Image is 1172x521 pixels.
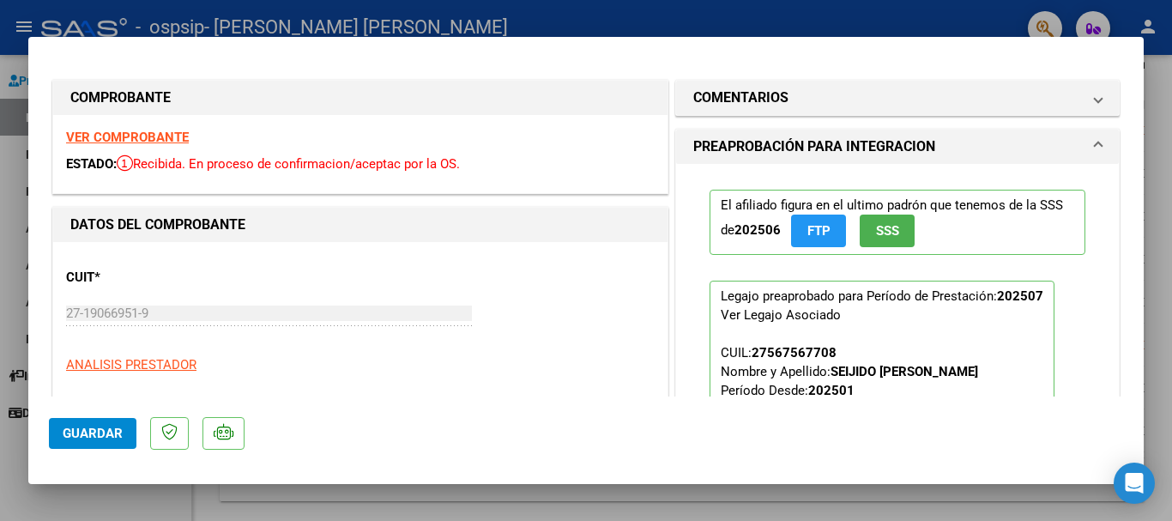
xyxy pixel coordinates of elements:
p: El afiliado figura en el ultimo padrón que tenemos de la SSS de [710,190,1085,254]
p: CUIT [66,268,243,288]
strong: COMPROBANTE [70,89,171,106]
a: VER COMPROBANTE [66,130,189,145]
div: Open Intercom Messenger [1114,463,1155,504]
strong: SEIJIDO [PERSON_NAME] [831,364,978,379]
span: ESTADO: [66,156,117,172]
div: 27567567708 [752,343,837,362]
button: FTP [791,215,846,246]
span: ANALISIS PRESTADOR [66,357,196,373]
strong: 202506 [734,222,781,238]
span: Guardar [63,426,123,441]
span: SSS [876,224,899,239]
span: CUIL: Nombre y Apellido: Período Desde: Período Hasta: Admite Dependencia: [721,345,978,436]
mat-expansion-panel-header: PREAPROBACIÓN PARA INTEGRACION [676,130,1119,164]
h1: PREAPROBACIÓN PARA INTEGRACION [693,136,935,157]
div: Ver Legajo Asociado [721,306,841,324]
button: SSS [860,215,915,246]
span: Recibida. En proceso de confirmacion/aceptac por la OS. [117,156,460,172]
strong: 202501 [808,383,855,398]
span: FTP [807,224,831,239]
button: Guardar [49,418,136,449]
h1: COMENTARIOS [693,88,788,108]
strong: DATOS DEL COMPROBANTE [70,216,245,233]
strong: 202507 [997,288,1043,304]
mat-expansion-panel-header: COMENTARIOS [676,81,1119,115]
p: Legajo preaprobado para Período de Prestación: [710,281,1054,490]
